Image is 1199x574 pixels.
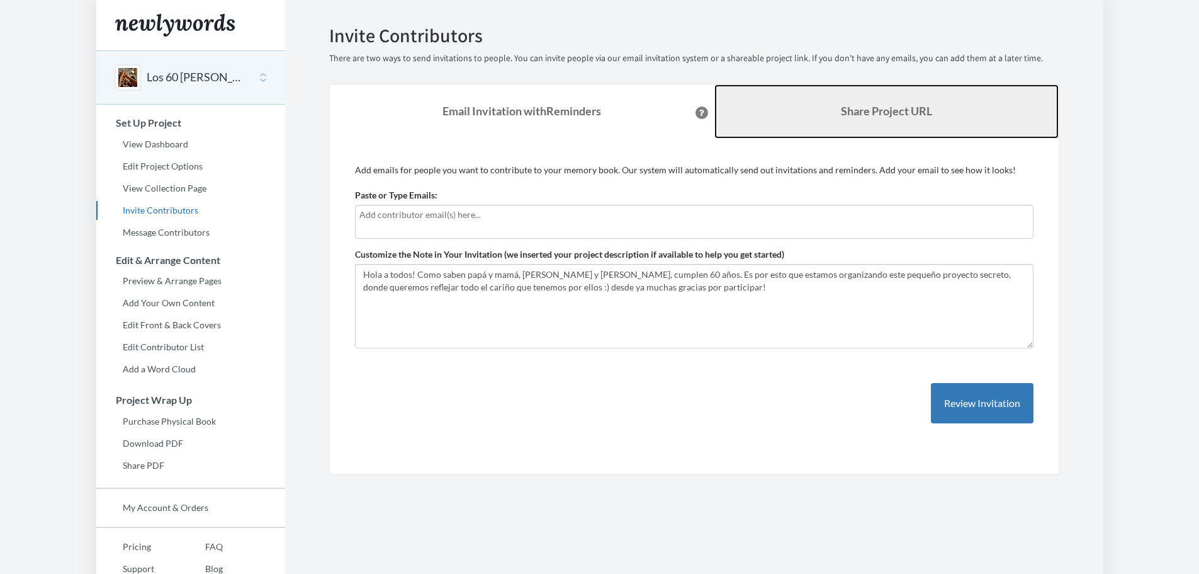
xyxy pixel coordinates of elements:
h3: Project Wrap Up [97,394,285,406]
a: My Account & Orders [96,498,285,517]
h3: Set Up Project [97,117,285,129]
button: Los 60 [PERSON_NAME] & [PERSON_NAME] [147,69,249,86]
label: Customize the Note in Your Invitation (we inserted your project description if available to help ... [355,248,784,261]
button: Review Invitation [931,383,1033,424]
h2: Invite Contributors [329,25,1059,46]
a: Download PDF [96,434,285,453]
a: Invite Contributors [96,201,285,220]
img: Newlywords logo [115,14,235,37]
a: Preview & Arrange Pages [96,272,285,290]
a: FAQ [179,537,223,556]
p: There are two ways to send invitations to people. You can invite people via our email invitation ... [329,52,1059,65]
h3: Edit & Arrange Content [97,255,285,266]
textarea: Hola a todos! Como saben papá y mamá, [PERSON_NAME] y [PERSON_NAME], cumplen 60 años. Es por esto... [355,264,1033,348]
a: Share PDF [96,456,285,475]
span: Support [25,9,70,20]
strong: Email Invitation with Reminders [442,104,601,118]
input: Add contributor email(s) here... [359,208,1029,222]
p: Add emails for people you want to contribute to your memory book. Our system will automatically s... [355,164,1033,176]
a: Edit Project Options [96,157,285,176]
a: Purchase Physical Book [96,412,285,431]
a: Edit Front & Back Covers [96,316,285,335]
a: Message Contributors [96,223,285,242]
a: Add a Word Cloud [96,360,285,379]
a: View Collection Page [96,179,285,198]
b: Share Project URL [841,104,932,118]
a: Pricing [96,537,179,556]
a: Edit Contributor List [96,338,285,357]
a: View Dashboard [96,135,285,154]
a: Add Your Own Content [96,294,285,313]
label: Paste or Type Emails: [355,189,437,202]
